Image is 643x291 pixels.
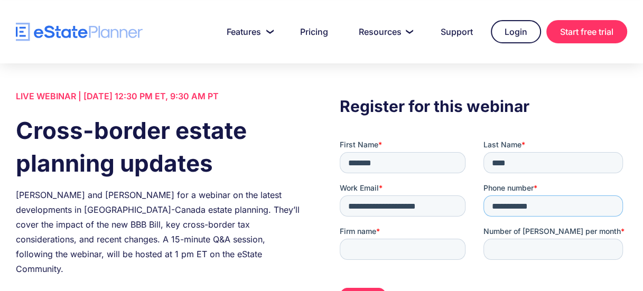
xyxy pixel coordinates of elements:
[491,20,541,43] a: Login
[16,187,303,276] div: [PERSON_NAME] and [PERSON_NAME] for a webinar on the latest developments in [GEOGRAPHIC_DATA]-Can...
[16,23,143,41] a: home
[340,94,627,118] h3: Register for this webinar
[214,21,282,42] a: Features
[287,21,341,42] a: Pricing
[546,20,627,43] a: Start free trial
[428,21,486,42] a: Support
[346,21,423,42] a: Resources
[16,89,303,104] div: LIVE WEBINAR | [DATE] 12:30 PM ET, 9:30 AM PT
[16,114,303,180] h1: Cross-border estate planning updates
